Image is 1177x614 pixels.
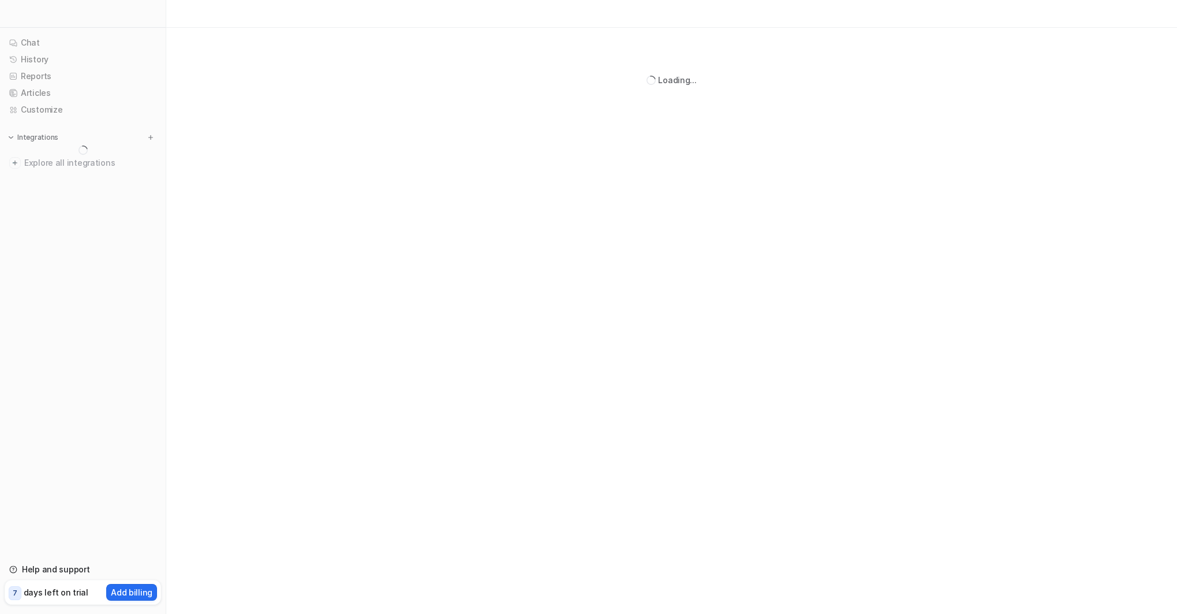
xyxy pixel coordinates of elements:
[24,154,156,172] span: Explore all integrations
[106,584,157,601] button: Add billing
[13,588,17,598] p: 7
[111,586,152,598] p: Add billing
[5,102,161,118] a: Customize
[9,157,21,169] img: explore all integrations
[5,68,161,84] a: Reports
[658,74,696,86] div: Loading...
[147,133,155,142] img: menu_add.svg
[5,155,161,171] a: Explore all integrations
[5,561,161,578] a: Help and support
[5,35,161,51] a: Chat
[5,51,161,68] a: History
[7,133,15,142] img: expand menu
[17,133,58,142] p: Integrations
[5,85,161,101] a: Articles
[24,586,88,598] p: days left on trial
[5,132,62,143] button: Integrations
